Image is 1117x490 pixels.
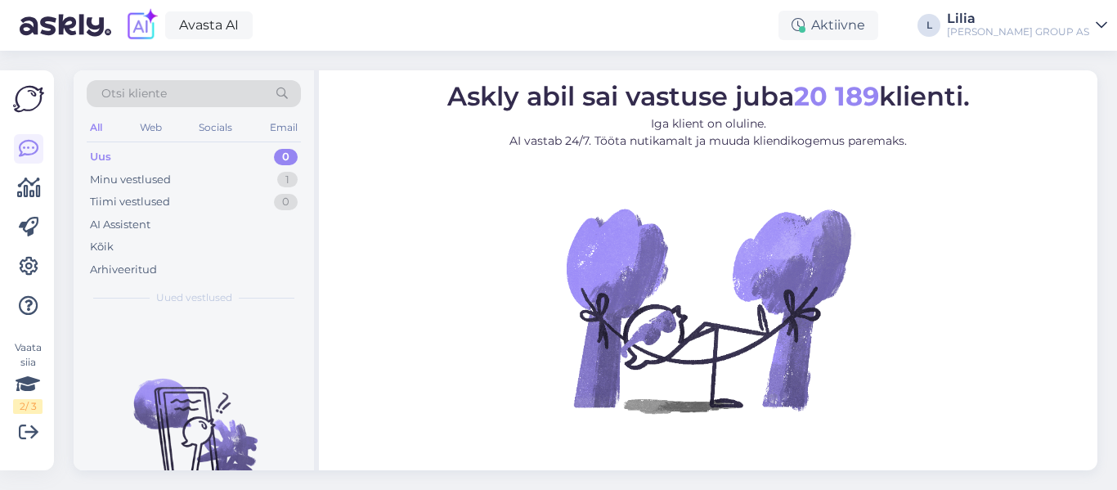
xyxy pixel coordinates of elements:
img: No Chat active [561,163,855,457]
span: Otsi kliente [101,85,167,102]
b: 20 189 [794,80,879,112]
a: Lilia[PERSON_NAME] GROUP AS [947,12,1107,38]
div: 0 [274,149,298,165]
div: Minu vestlused [90,172,171,188]
div: All [87,117,105,138]
div: Arhiveeritud [90,262,157,278]
div: AI Assistent [90,217,150,233]
p: Iga klient on oluline. AI vastab 24/7. Tööta nutikamalt ja muuda kliendikogemus paremaks. [447,115,970,150]
a: Avasta AI [165,11,253,39]
div: Web [137,117,165,138]
div: Lilia [947,12,1089,25]
div: Aktiivne [778,11,878,40]
div: 0 [274,194,298,210]
div: Email [267,117,301,138]
span: Uued vestlused [156,290,232,305]
div: [PERSON_NAME] GROUP AS [947,25,1089,38]
img: Askly Logo [13,83,44,115]
div: Uus [90,149,111,165]
div: Socials [195,117,236,138]
div: 1 [277,172,298,188]
div: L [917,14,940,37]
span: Askly abil sai vastuse juba klienti. [447,80,970,112]
div: Tiimi vestlused [90,194,170,210]
div: Vaata siia [13,340,43,414]
div: Kõik [90,239,114,255]
img: explore-ai [124,8,159,43]
div: 2 / 3 [13,399,43,414]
